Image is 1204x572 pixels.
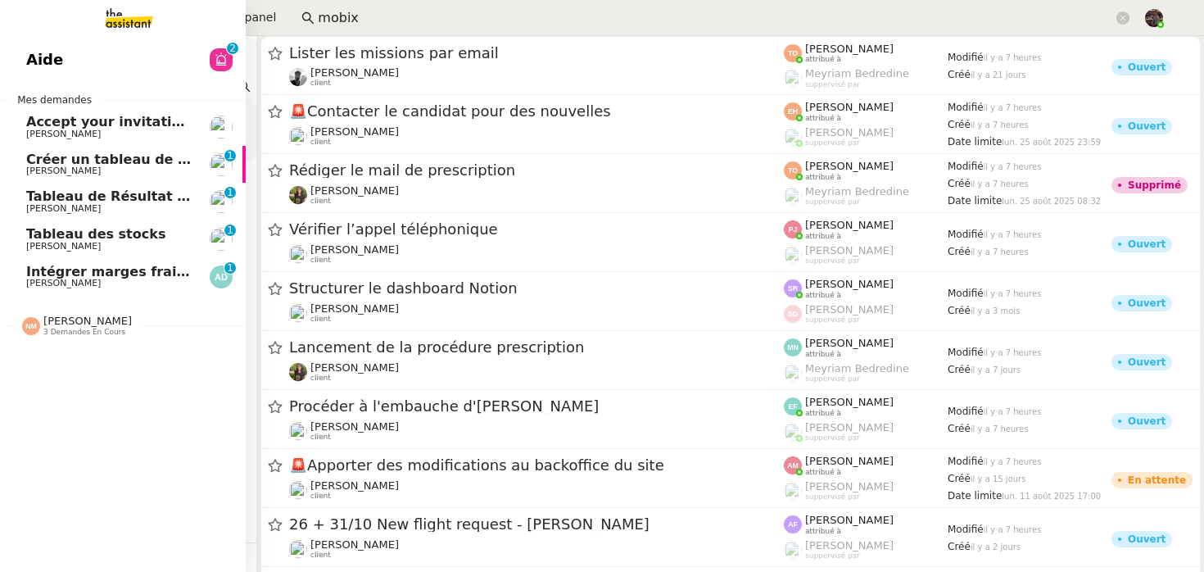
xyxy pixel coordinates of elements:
[26,278,101,288] span: [PERSON_NAME]
[805,362,909,375] span: Meyriam Bedredine
[784,279,802,297] img: svg
[310,433,331,442] span: client
[310,551,331,560] span: client
[971,424,1029,434] span: il y a 7 heures
[26,241,101,252] span: [PERSON_NAME]
[289,540,307,558] img: users%2FC9SBsJ0duuaSgpQFj5LgoEX8n0o2%2Favatar%2Fec9d51b8-9413-4189-adfb-7be4d8c96a3c
[310,79,331,88] span: client
[289,479,784,501] app-user-detailed-label: client
[1002,197,1101,206] span: lun. 25 août 2025 08:32
[805,114,841,123] span: attribué à
[227,262,233,277] p: 1
[805,409,841,418] span: attribué à
[805,80,860,89] span: suppervisé par
[805,434,860,443] span: suppervisé par
[805,375,860,384] span: suppervisé par
[805,55,841,64] span: attribué à
[784,515,802,533] img: svg
[984,53,1042,62] span: il y a 7 heures
[784,423,802,441] img: users%2FyQfMwtYgTqhRP2YHWHmG2s2LYaD3%2Favatar%2Fprofile-pic.png
[805,480,894,493] span: [PERSON_NAME]
[948,52,984,63] span: Modifié
[289,68,307,86] img: ee3399b4-027e-46f8-8bb8-fca30cb6f74c
[289,302,784,324] app-user-detailed-label: client
[289,304,307,322] img: users%2FdHO1iM5N2ObAeWsI96eSgBoqS9g1%2Favatar%2Fdownload.png
[948,102,984,113] span: Modifié
[805,468,841,477] span: attribué à
[210,116,233,138] img: users%2FrLg9kJpOivdSURM9kMyTNR7xGo72%2Favatar%2Fb3a3d448-9218-437f-a4e5-c617cb932dda
[971,120,1029,129] span: il y a 7 heures
[310,184,399,197] span: [PERSON_NAME]
[984,348,1042,357] span: il y a 7 heures
[318,7,1113,30] input: Rechercher
[784,67,948,89] app-user-label: suppervisé par
[310,420,399,433] span: [PERSON_NAME]
[784,397,802,415] img: svg
[948,423,971,434] span: Créé
[948,246,971,257] span: Créé
[1128,239,1166,249] div: Ouvert
[784,362,948,384] app-user-label: suppervisé par
[971,542,1021,552] span: il y a 2 jours
[784,482,802,500] img: users%2FoFdbodQ3TgNoWt9kP3GXAs5oaCq1%2Favatar%2Fprofile-pic.png
[784,69,802,87] img: users%2FaellJyylmXSg4jqeVbanehhyYJm1%2Favatar%2Fprofile-pic%20(4).png
[984,103,1042,112] span: il y a 7 heures
[984,230,1042,239] span: il y a 7 heures
[26,129,101,139] span: [PERSON_NAME]
[289,458,784,473] span: Apporter des modifications au backoffice du site
[784,187,802,205] img: users%2FaellJyylmXSg4jqeVbanehhyYJm1%2Favatar%2Fprofile-pic%20(4).png
[784,305,802,323] img: svg
[227,225,233,239] p: 1
[805,552,860,561] span: suppervisé par
[805,160,894,172] span: [PERSON_NAME]
[289,361,784,383] app-user-detailed-label: client
[784,421,948,443] app-user-label: suppervisé par
[784,219,948,240] app-user-label: attribué à
[984,289,1042,298] span: il y a 7 heures
[948,178,971,189] span: Créé
[805,219,894,231] span: [PERSON_NAME]
[310,243,399,256] span: [PERSON_NAME]
[971,70,1026,79] span: il y a 21 jours
[26,48,63,72] span: Aide
[26,264,259,279] span: Intégrer marges frais dans TDB
[43,315,132,327] span: [PERSON_NAME]
[310,125,399,138] span: [PERSON_NAME]
[784,126,948,148] app-user-label: suppervisé par
[948,406,984,417] span: Modifié
[805,232,841,241] span: attribué à
[948,524,984,535] span: Modifié
[289,481,307,499] img: users%2FtCsipqtBlIT0KMI9BbuMozwVXMC3%2Favatar%2Fa3e4368b-cceb-4a6e-a304-dbe285d974c7
[984,457,1042,466] span: il y a 7 heures
[224,150,236,161] nz-badge-sup: 1
[784,102,802,120] img: svg
[784,539,948,561] app-user-label: suppervisé par
[1128,416,1166,426] div: Ouvert
[805,138,860,148] span: suppervisé par
[948,161,984,172] span: Modifié
[805,316,860,325] span: suppervisé par
[784,246,802,264] img: users%2FoFdbodQ3TgNoWt9kP3GXAs5oaCq1%2Favatar%2Fprofile-pic.png
[805,527,841,536] span: attribué à
[784,338,802,356] img: svg
[1128,121,1166,131] div: Ouvert
[289,127,307,145] img: users%2F0v3yA2ZOZBYwPN7V38GNVTYjOQj1%2Favatar%2Fa58eb41e-cbb7-4128-9131-87038ae72dcb
[310,538,399,551] span: [PERSON_NAME]
[805,514,894,526] span: [PERSON_NAME]
[948,347,984,358] span: Modifié
[224,225,236,236] nz-badge-sup: 1
[289,363,307,381] img: 59e8fd3f-8fb3-40bf-a0b4-07a768509d6a
[289,399,784,414] span: Procéder à l'embauche d'[PERSON_NAME]
[805,455,894,467] span: [PERSON_NAME]
[805,350,841,359] span: attribué à
[784,128,802,146] img: users%2FyQfMwtYgTqhRP2YHWHmG2s2LYaD3%2Favatar%2Fprofile-pic.png
[805,396,894,408] span: [PERSON_NAME]
[310,256,331,265] span: client
[948,473,971,484] span: Créé
[971,179,1029,188] span: il y a 7 heures
[43,328,125,337] span: 3 demandes en cours
[289,66,784,88] app-user-detailed-label: client
[784,480,948,502] app-user-label: suppervisé par
[948,490,1002,502] span: Date limite
[289,104,784,119] span: Contacter le candidat pour des nouvelles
